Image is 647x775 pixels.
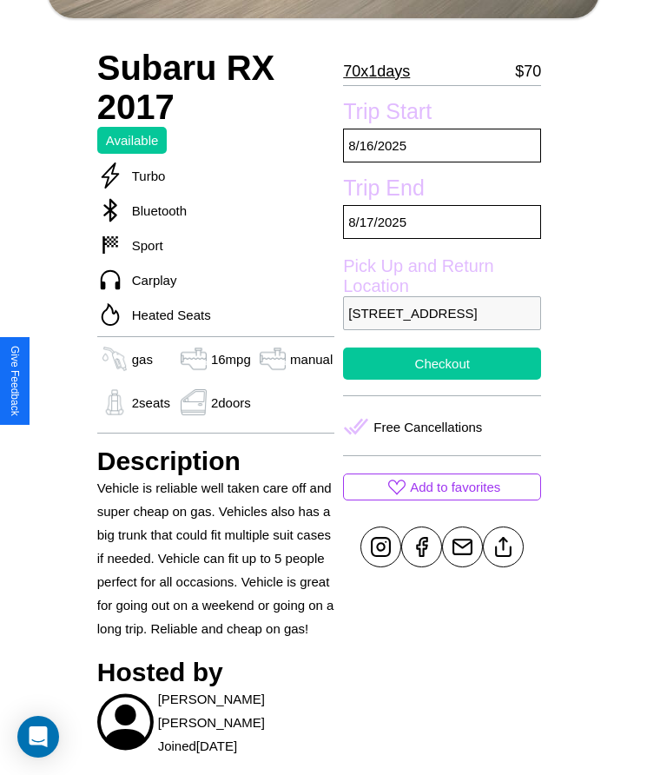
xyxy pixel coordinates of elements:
[158,734,237,758] p: Joined [DATE]
[211,391,251,414] p: 2 doors
[132,391,170,414] p: 2 seats
[97,49,335,127] h2: Subaru RX 2017
[97,447,335,476] h3: Description
[97,346,132,372] img: gas
[123,199,187,222] p: Bluetooth
[97,389,132,415] img: gas
[97,658,335,687] h3: Hosted by
[343,205,541,239] p: 8 / 17 / 2025
[255,346,290,372] img: gas
[9,346,21,416] div: Give Feedback
[343,176,541,205] label: Trip End
[343,256,541,296] label: Pick Up and Return Location
[106,129,159,152] p: Available
[515,57,541,85] p: $ 70
[343,57,410,85] p: 70 x 1 days
[343,474,541,500] button: Add to favorites
[132,348,153,371] p: gas
[123,303,211,327] p: Heated Seats
[123,234,163,257] p: Sport
[176,389,211,415] img: gas
[410,475,500,499] p: Add to favorites
[123,268,177,292] p: Carplay
[158,687,335,734] p: [PERSON_NAME] [PERSON_NAME]
[343,129,541,162] p: 8 / 16 / 2025
[17,716,59,758] div: Open Intercom Messenger
[97,476,335,640] p: Vehicle is reliable well taken care off and super cheap on gas. Vehicles also has a big trunk tha...
[343,348,541,380] button: Checkout
[373,415,482,439] p: Free Cancellations
[211,348,251,371] p: 16 mpg
[123,164,166,188] p: Turbo
[343,296,541,330] p: [STREET_ADDRESS]
[176,346,211,372] img: gas
[290,348,333,371] p: manual
[343,99,541,129] label: Trip Start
